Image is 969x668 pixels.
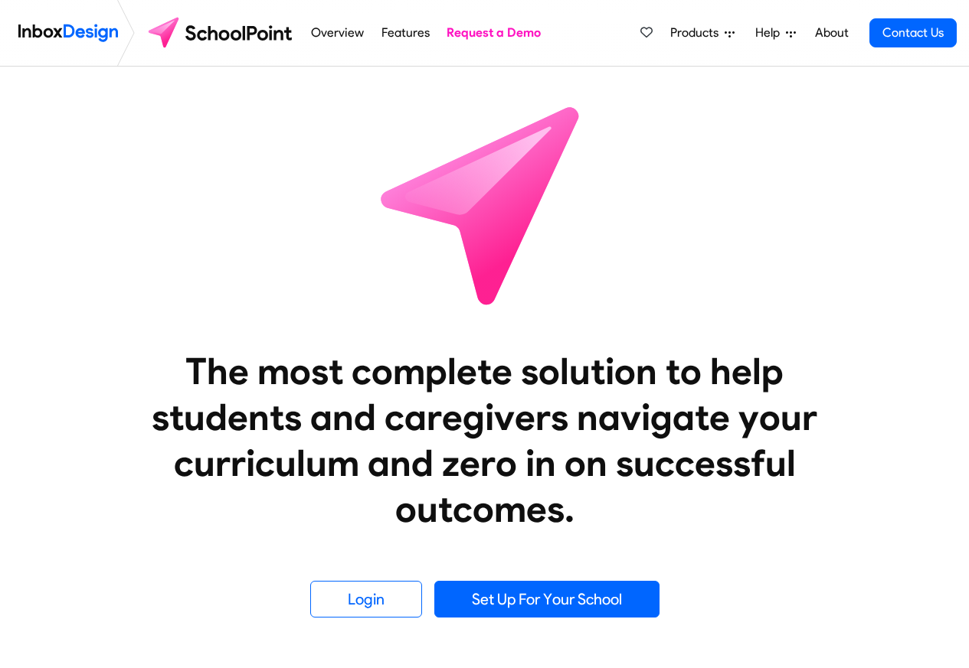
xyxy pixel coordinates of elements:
[347,67,623,342] img: icon_schoolpoint.svg
[377,18,434,48] a: Features
[310,581,422,617] a: Login
[670,24,725,42] span: Products
[141,15,303,51] img: schoolpoint logo
[434,581,660,617] a: Set Up For Your School
[869,18,957,47] a: Contact Us
[307,18,368,48] a: Overview
[664,18,741,48] a: Products
[749,18,802,48] a: Help
[443,18,545,48] a: Request a Demo
[755,24,786,42] span: Help
[810,18,853,48] a: About
[121,348,849,532] heading: The most complete solution to help students and caregivers navigate your curriculum and zero in o...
